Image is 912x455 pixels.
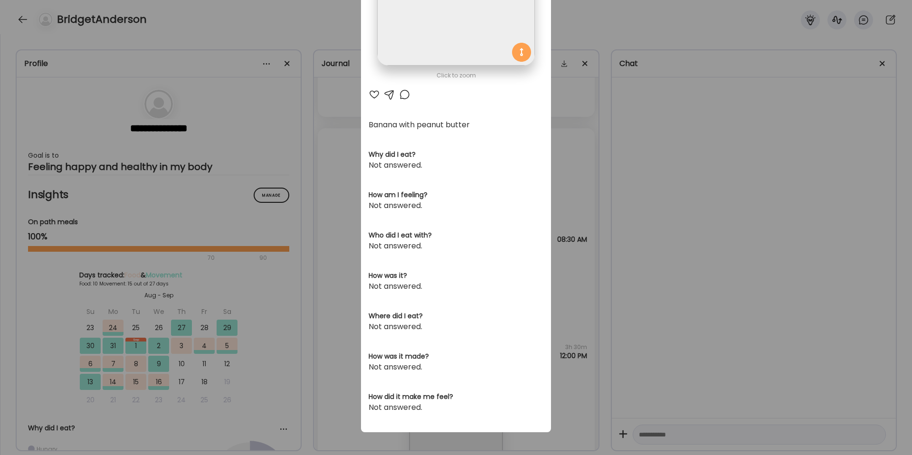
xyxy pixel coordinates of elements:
h3: How was it made? [369,351,543,361]
div: Not answered. [369,281,543,292]
div: Not answered. [369,200,543,211]
h3: Why did I eat? [369,150,543,160]
div: Click to zoom [369,70,543,81]
div: Banana with peanut butter [369,119,543,131]
h3: Who did I eat with? [369,230,543,240]
h3: How did it make me feel? [369,392,543,402]
div: Not answered. [369,160,543,171]
div: Not answered. [369,240,543,252]
div: Not answered. [369,402,543,413]
div: Not answered. [369,361,543,373]
h3: How was it? [369,271,543,281]
h3: How am I feeling? [369,190,543,200]
h3: Where did I eat? [369,311,543,321]
div: Not answered. [369,321,543,332]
